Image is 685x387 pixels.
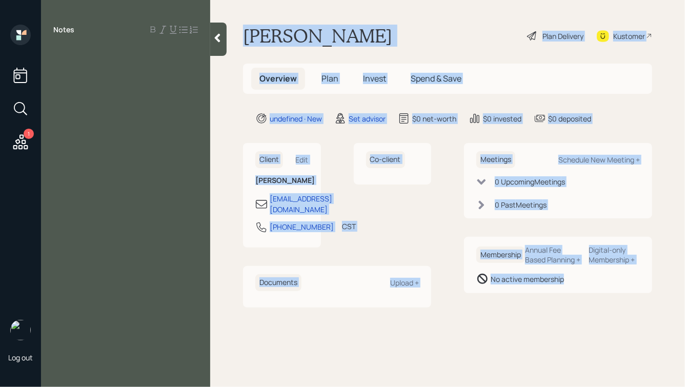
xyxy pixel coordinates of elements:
h6: [PERSON_NAME] [255,176,309,185]
h6: Co-client [366,151,405,168]
div: Kustomer [613,31,645,42]
span: Invest [363,73,386,84]
div: Schedule New Meeting + [558,155,640,165]
div: CST [342,221,356,232]
span: Spend & Save [411,73,461,84]
div: undefined · New [270,113,322,124]
div: $0 invested [483,113,521,124]
div: 0 Upcoming Meeting s [495,176,565,187]
label: Notes [53,25,74,35]
h6: Documents [255,274,301,291]
div: $0 deposited [548,113,591,124]
div: Plan Delivery [542,31,583,42]
h6: Membership [476,247,525,263]
div: Annual Fee Based Planning + [525,245,581,264]
div: Edit [296,155,309,165]
img: hunter_neumayer.jpg [10,320,31,340]
span: Overview [259,73,297,84]
div: [EMAIL_ADDRESS][DOMAIN_NAME] [270,193,332,215]
div: No active membership [491,274,564,284]
div: 0 Past Meeting s [495,199,547,210]
div: [PHONE_NUMBER] [270,221,334,232]
div: Upload + [390,278,419,288]
div: Log out [8,353,33,362]
div: 1 [24,129,34,139]
h6: Meetings [476,151,515,168]
div: Set advisor [349,113,386,124]
div: Digital-only Membership + [589,245,640,264]
span: Plan [321,73,338,84]
h1: [PERSON_NAME] [243,25,392,47]
h6: Client [255,151,283,168]
div: $0 net-worth [412,113,456,124]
